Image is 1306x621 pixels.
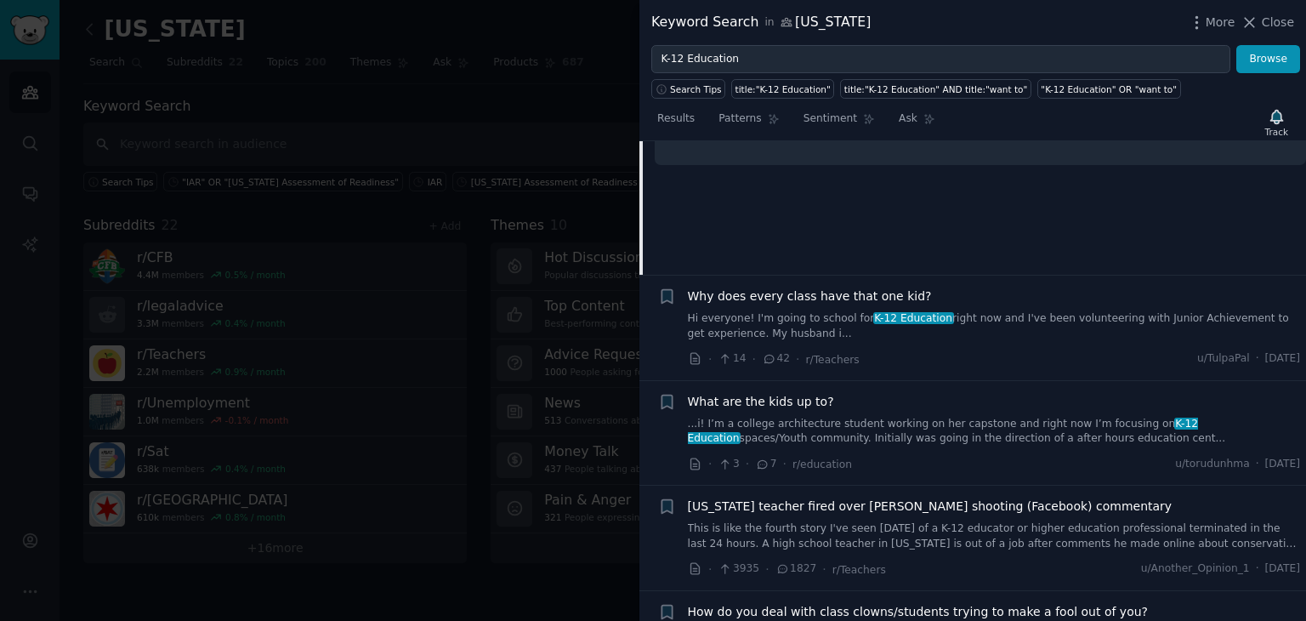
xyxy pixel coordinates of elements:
span: [DATE] [1265,351,1300,367]
div: Track [1265,126,1288,138]
span: · [1256,351,1259,367]
span: 3 [718,457,739,472]
a: How do you deal with class clowns/students trying to make a fool out of you? [688,603,1149,621]
span: Results [657,111,695,127]
span: · [1256,457,1259,472]
button: Track [1259,105,1294,140]
span: · [822,561,826,578]
a: title:"K-12 Education" AND title:"want to" [840,79,1031,99]
a: ...i! I’m a college architecture student working on her capstone and right now I’m focusing onK-1... [688,417,1301,447]
span: Search Tips [670,83,722,95]
span: in [764,15,774,31]
button: More [1188,14,1235,31]
a: Patterns [713,105,785,140]
a: Sentiment [798,105,881,140]
span: Close [1262,14,1294,31]
div: title:"K-12 Education" AND title:"want to" [844,83,1027,95]
a: This is like the fourth story I've seen [DATE] of a K-12 educator or higher education professiona... [688,521,1301,551]
span: Patterns [718,111,761,127]
span: Ask [899,111,917,127]
span: 42 [762,351,790,367]
a: "K-12 Education" OR "want to" [1037,79,1181,99]
button: Close [1241,14,1294,31]
span: 1827 [775,561,817,577]
span: K-12 Education [873,312,954,324]
span: Sentiment [803,111,857,127]
span: r/education [792,459,852,470]
span: More [1206,14,1235,31]
span: · [796,350,799,368]
span: · [708,455,712,473]
a: Why does every class have that one kid? [688,288,932,305]
a: Ask [893,105,941,140]
a: Hi everyone! I'm going to school forK-12 Educationright now and I've been volunteering with Junio... [688,311,1301,341]
span: · [783,455,786,473]
span: 7 [755,457,776,472]
span: · [708,350,712,368]
span: u/torudunhma [1175,457,1250,472]
a: title:"K-12 Education" [731,79,834,99]
a: Results [651,105,701,140]
span: u/TulpaPal [1197,351,1250,367]
button: Browse [1236,45,1300,74]
span: r/Teachers [832,564,886,576]
span: u/Another_Opinion_1 [1141,561,1250,577]
span: · [765,561,769,578]
div: title:"K-12 Education" [735,83,831,95]
button: Search Tips [651,79,725,99]
span: [DATE] [1265,457,1300,472]
span: · [708,561,712,578]
input: Try a keyword related to your business [651,45,1230,74]
span: 3935 [718,561,759,577]
span: · [752,350,756,368]
a: What are the kids up to? [688,393,834,411]
span: [DATE] [1265,561,1300,577]
div: "K-12 Education" OR "want to" [1041,83,1177,95]
a: [US_STATE] teacher fired over [PERSON_NAME] shooting (Facebook) commentary [688,498,1173,516]
div: Keyword Search [US_STATE] [651,12,871,33]
span: · [1256,561,1259,577]
span: r/Teachers [806,354,860,366]
span: 14 [718,351,746,367]
span: · [746,455,749,473]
